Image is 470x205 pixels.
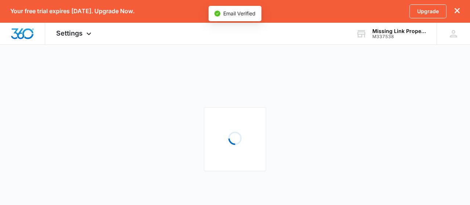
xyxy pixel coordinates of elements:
span: Email Verified [223,10,256,17]
div: account name [372,28,426,34]
div: Settings [45,23,104,44]
span: Settings [56,29,83,37]
span: check-circle [214,11,220,17]
div: account id [372,34,426,39]
p: Your free trial expires [DATE]. Upgrade Now. [10,8,134,15]
button: dismiss this dialog [455,8,460,15]
a: Upgrade [409,4,446,18]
